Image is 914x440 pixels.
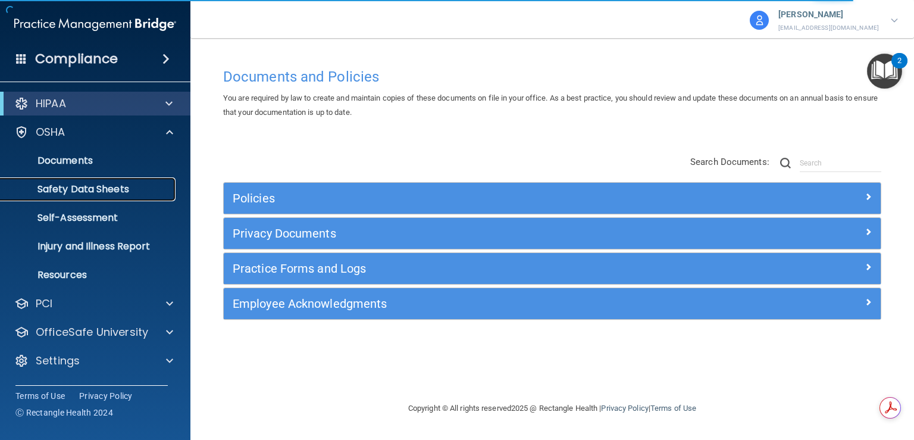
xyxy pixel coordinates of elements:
[897,61,902,76] div: 2
[36,96,66,111] p: HIPAA
[8,183,170,195] p: Safety Data Sheets
[8,269,170,281] p: Resources
[867,54,902,89] button: Open Resource Center, 2 new notifications
[223,69,881,85] h4: Documents and Policies
[601,404,648,413] a: Privacy Policy
[233,192,708,205] h5: Policies
[233,189,872,208] a: Policies
[14,325,173,339] a: OfficeSafe University
[35,51,118,67] h4: Compliance
[14,13,176,36] img: PMB logo
[778,23,879,33] p: [EMAIL_ADDRESS][DOMAIN_NAME]
[8,241,170,252] p: Injury and Illness Report
[233,297,708,310] h5: Employee Acknowledgments
[233,262,708,275] h5: Practice Forms and Logs
[14,125,173,139] a: OSHA
[8,212,170,224] p: Self-Assessment
[780,158,791,168] img: ic-search.3b580494.png
[690,157,769,167] span: Search Documents:
[233,227,708,240] h5: Privacy Documents
[778,7,879,23] p: [PERSON_NAME]
[36,125,65,139] p: OSHA
[36,325,148,339] p: OfficeSafe University
[891,18,898,23] img: arrow-down.227dba2b.svg
[79,390,133,402] a: Privacy Policy
[14,297,173,311] a: PCI
[36,297,52,311] p: PCI
[233,224,872,243] a: Privacy Documents
[750,11,769,30] img: avatar.17b06cb7.svg
[15,407,113,419] span: Ⓒ Rectangle Health 2024
[223,93,878,117] span: You are required by law to create and maintain copies of these documents on file in your office. ...
[8,155,170,167] p: Documents
[800,154,881,172] input: Search
[36,354,80,368] p: Settings
[15,390,65,402] a: Terms of Use
[233,294,872,313] a: Employee Acknowledgments
[650,404,696,413] a: Terms of Use
[14,96,173,111] a: HIPAA
[233,259,872,278] a: Practice Forms and Logs
[14,354,173,368] a: Settings
[335,389,769,427] div: Copyright © All rights reserved 2025 @ Rectangle Health | |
